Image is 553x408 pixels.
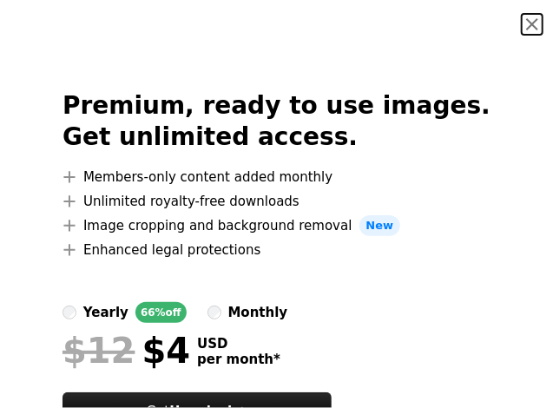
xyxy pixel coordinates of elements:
[359,215,401,236] span: New
[197,352,280,367] span: per month *
[63,191,490,212] li: Unlimited royalty-free downloads
[63,306,76,319] input: yearly66%off
[83,302,128,323] div: yearly
[228,302,288,323] div: monthly
[197,336,280,352] span: USD
[207,306,221,319] input: monthly
[63,330,135,372] span: $12
[63,167,490,188] li: Members-only content added monthly
[63,90,490,153] h2: Premium, ready to use images. Get unlimited access.
[135,302,187,323] div: 66% off
[63,215,490,236] li: Image cropping and background removal
[63,240,490,260] li: Enhanced legal protections
[63,330,190,372] div: $4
